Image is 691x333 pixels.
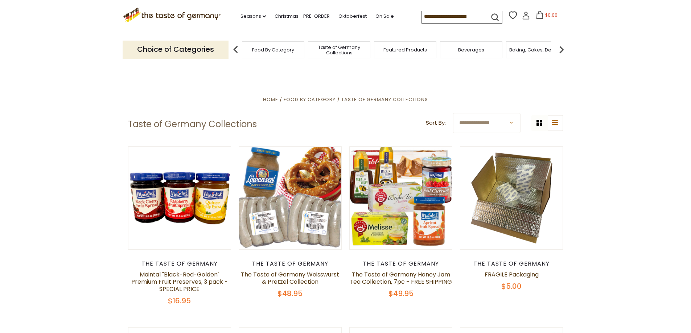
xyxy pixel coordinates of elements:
a: Christmas - PRE-ORDER [275,12,330,20]
img: The Taste of Germany Weisswurst & Pretzel Collection [239,147,342,249]
span: $5.00 [501,281,522,291]
a: The Taste of Germany Honey Jam Tea Collection, 7pc - FREE SHIPPING [350,270,452,286]
span: $16.95 [168,296,191,306]
a: Home [263,96,278,103]
a: Taste of Germany Collections [310,45,368,55]
a: FRAGILE Packaging [485,270,539,279]
div: The Taste of Germany [128,260,231,267]
a: Food By Category [252,47,294,53]
a: Featured Products [383,47,427,53]
img: The Taste of Germany Honey Jam Tea Collection, 7pc - FREE SHIPPING [350,147,452,249]
div: The Taste of Germany [349,260,453,267]
a: Seasons [240,12,266,20]
h1: Taste of Germany Collections [128,119,257,130]
p: Choice of Categories [123,41,229,58]
img: Maintal "Black-Red-Golden" Premium Fruit Preserves, 3 pack - SPECIAL PRICE [128,147,231,249]
div: The Taste of Germany [239,260,342,267]
img: previous arrow [229,42,243,57]
img: FRAGILE Packaging [460,147,563,249]
a: Maintal "Black-Red-Golden" Premium Fruit Preserves, 3 pack - SPECIAL PRICE [131,270,228,293]
a: Beverages [458,47,484,53]
button: $0.00 [531,11,562,22]
a: Oktoberfest [338,12,367,20]
span: $48.95 [277,288,303,299]
div: The Taste of Germany [460,260,563,267]
img: next arrow [554,42,569,57]
a: Food By Category [284,96,336,103]
label: Sort By: [426,118,446,128]
a: On Sale [375,12,394,20]
a: The Taste of Germany Weisswurst & Pretzel Collection [241,270,339,286]
span: $49.95 [388,288,414,299]
span: $0.00 [545,12,558,18]
a: Baking, Cakes, Desserts [509,47,565,53]
a: Taste of Germany Collections [341,96,428,103]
